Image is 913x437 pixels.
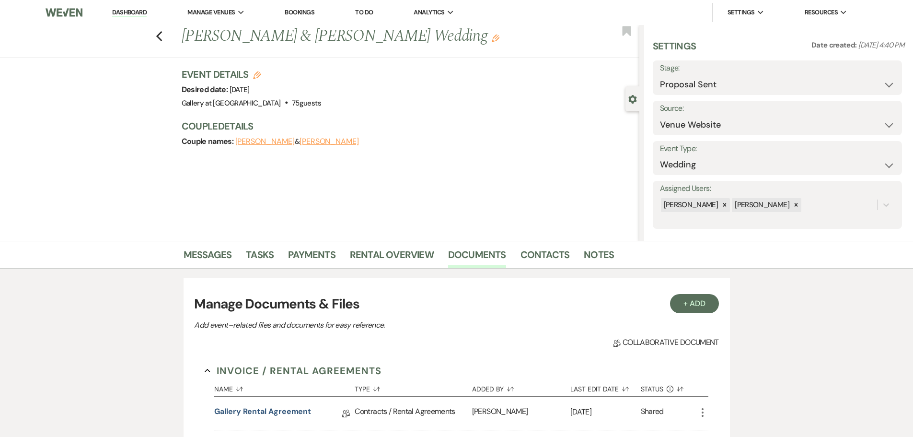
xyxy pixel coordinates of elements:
[182,98,281,108] span: Gallery at [GEOGRAPHIC_DATA]
[641,406,664,421] div: Shared
[805,8,838,17] span: Resources
[728,8,755,17] span: Settings
[448,247,506,268] a: Documents
[182,136,235,146] span: Couple names:
[660,182,895,196] label: Assigned Users:
[300,138,359,145] button: [PERSON_NAME]
[732,198,791,212] div: [PERSON_NAME]
[858,40,904,50] span: [DATE] 4:40 PM
[628,94,637,103] button: Close lead details
[492,34,499,42] button: Edit
[214,406,311,421] a: Gallery Rental Agreement
[653,39,696,60] h3: Settings
[46,2,82,23] img: Weven Logo
[355,397,472,430] div: Contracts / Rental Agreements
[235,138,295,145] button: [PERSON_NAME]
[584,247,614,268] a: Notes
[670,294,719,313] button: + Add
[214,378,355,396] button: Name
[660,102,895,116] label: Source:
[641,378,697,396] button: Status
[194,319,530,331] p: Add event–related files and documents for easy reference.
[355,8,373,16] a: To Do
[182,25,544,48] h1: [PERSON_NAME] & [PERSON_NAME] Wedding
[182,119,630,133] h3: Couple Details
[414,8,444,17] span: Analytics
[661,198,720,212] div: [PERSON_NAME]
[182,84,230,94] span: Desired date:
[182,68,321,81] h3: Event Details
[205,364,381,378] button: Invoice / Rental Agreements
[660,61,895,75] label: Stage:
[246,247,274,268] a: Tasks
[184,247,232,268] a: Messages
[194,294,718,314] h3: Manage Documents & Files
[660,142,895,156] label: Event Type:
[235,137,359,146] span: &
[285,8,314,16] a: Bookings
[570,406,641,418] p: [DATE]
[288,247,335,268] a: Payments
[187,8,235,17] span: Manage Venues
[570,378,641,396] button: Last Edit Date
[230,85,250,94] span: [DATE]
[811,40,858,50] span: Date created:
[350,247,434,268] a: Rental Overview
[472,378,570,396] button: Added By
[613,337,718,348] span: Collaborative document
[641,386,664,392] span: Status
[112,8,147,17] a: Dashboard
[355,378,472,396] button: Type
[292,98,321,108] span: 75 guests
[520,247,570,268] a: Contacts
[472,397,570,430] div: [PERSON_NAME]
